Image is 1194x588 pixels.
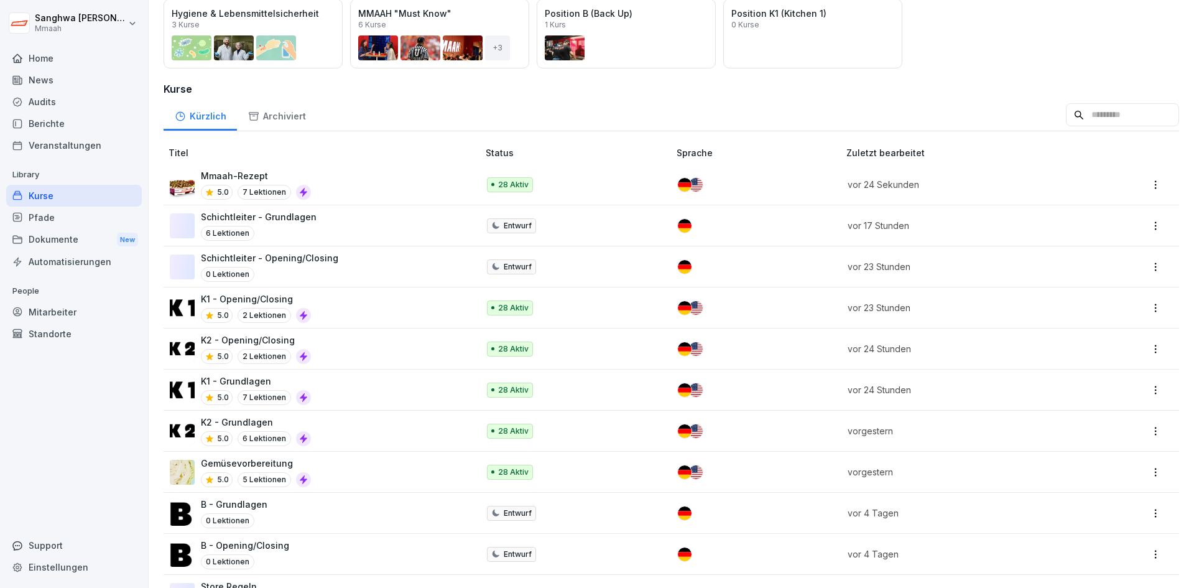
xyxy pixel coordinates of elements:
[201,334,311,347] p: K2 - Opening/Closing
[6,47,142,69] a: Home
[848,260,1079,273] p: vor 23 Stunden
[201,292,311,306] p: K1 - Opening/Closing
[6,165,142,185] p: Library
[35,24,126,33] p: Mmaah
[848,465,1079,478] p: vorgestern
[201,457,311,470] p: Gemüsevorbereitung
[678,301,692,315] img: de.svg
[6,113,142,134] a: Berichte
[170,460,195,485] img: nndeipvymxmhzb5jwlt0q1tu.png
[172,21,200,29] p: 3 Kurse
[689,301,703,315] img: us.svg
[848,506,1079,520] p: vor 4 Tagen
[201,375,311,388] p: K1 - Grundlagen
[170,378,195,403] img: tcs8q0vkz8lilcv70bnqfs0v.png
[678,506,692,520] img: de.svg
[848,548,1079,561] p: vor 4 Tagen
[201,554,254,569] p: 0 Lektionen
[201,498,267,511] p: B - Grundlagen
[6,323,142,345] a: Standorte
[498,343,529,355] p: 28 Aktiv
[6,91,142,113] div: Audits
[504,220,532,231] p: Entwurf
[678,548,692,561] img: de.svg
[678,342,692,356] img: de.svg
[498,426,529,437] p: 28 Aktiv
[689,424,703,438] img: us.svg
[201,513,254,528] p: 0 Lektionen
[6,281,142,301] p: People
[689,178,703,192] img: us.svg
[498,467,529,478] p: 28 Aktiv
[358,7,521,20] p: MMAAH "Must Know"
[217,187,229,198] p: 5.0
[201,251,338,264] p: Schichtleiter - Opening/Closing
[217,392,229,403] p: 5.0
[6,251,142,273] a: Automatisierungen
[117,233,138,247] div: New
[201,267,254,282] p: 0 Lektionen
[238,390,291,405] p: 7 Lektionen
[170,172,195,197] img: mhxyo2idt35a2e071fl7ciag.png
[498,179,529,190] p: 28 Aktiv
[217,310,229,321] p: 5.0
[238,472,291,487] p: 5 Lektionen
[172,7,335,20] p: Hygiene & Lebensmittelsicherheit
[164,99,237,131] a: Kürzlich
[545,21,566,29] p: 1 Kurs
[6,207,142,228] a: Pfade
[689,383,703,397] img: us.svg
[677,146,841,159] p: Sprache
[848,424,1079,437] p: vorgestern
[201,416,311,429] p: K2 - Grundlagen
[6,228,142,251] a: DokumenteNew
[545,7,708,20] p: Position B (Back Up)
[678,219,692,233] img: de.svg
[498,302,529,314] p: 28 Aktiv
[6,134,142,156] a: Veranstaltungen
[6,534,142,556] div: Support
[170,501,195,526] img: nzulsy5w3d3lwu146n43vfqy.png
[504,261,532,273] p: Entwurf
[678,178,692,192] img: de.svg
[6,69,142,91] div: News
[731,7,894,20] p: Position K1 (Kitchen 1)
[689,342,703,356] img: us.svg
[238,431,291,446] p: 6 Lektionen
[201,169,311,182] p: Mmaah-Rezept
[848,178,1079,191] p: vor 24 Sekunden
[169,146,481,159] p: Titel
[486,146,672,159] p: Status
[238,185,291,200] p: 7 Lektionen
[848,383,1079,396] p: vor 24 Stunden
[846,146,1094,159] p: Zuletzt bearbeitet
[6,301,142,323] div: Mitarbeiter
[6,185,142,207] div: Kurse
[485,35,510,60] div: + 3
[238,308,291,323] p: 2 Lektionen
[217,474,229,485] p: 5.0
[6,556,142,578] a: Einstellungen
[678,383,692,397] img: de.svg
[237,99,317,131] a: Archiviert
[678,260,692,274] img: de.svg
[678,424,692,438] img: de.svg
[170,419,195,444] img: vmo6f0y31k6jffiibfzh6p17.png
[848,219,1079,232] p: vor 17 Stunden
[6,228,142,251] div: Dokumente
[498,385,529,396] p: 28 Aktiv
[848,342,1079,355] p: vor 24 Stunden
[731,21,759,29] p: 0 Kurse
[678,465,692,479] img: de.svg
[201,539,289,552] p: B - Opening/Closing
[201,210,317,223] p: Schichtleiter - Grundlagen
[504,549,532,560] p: Entwurf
